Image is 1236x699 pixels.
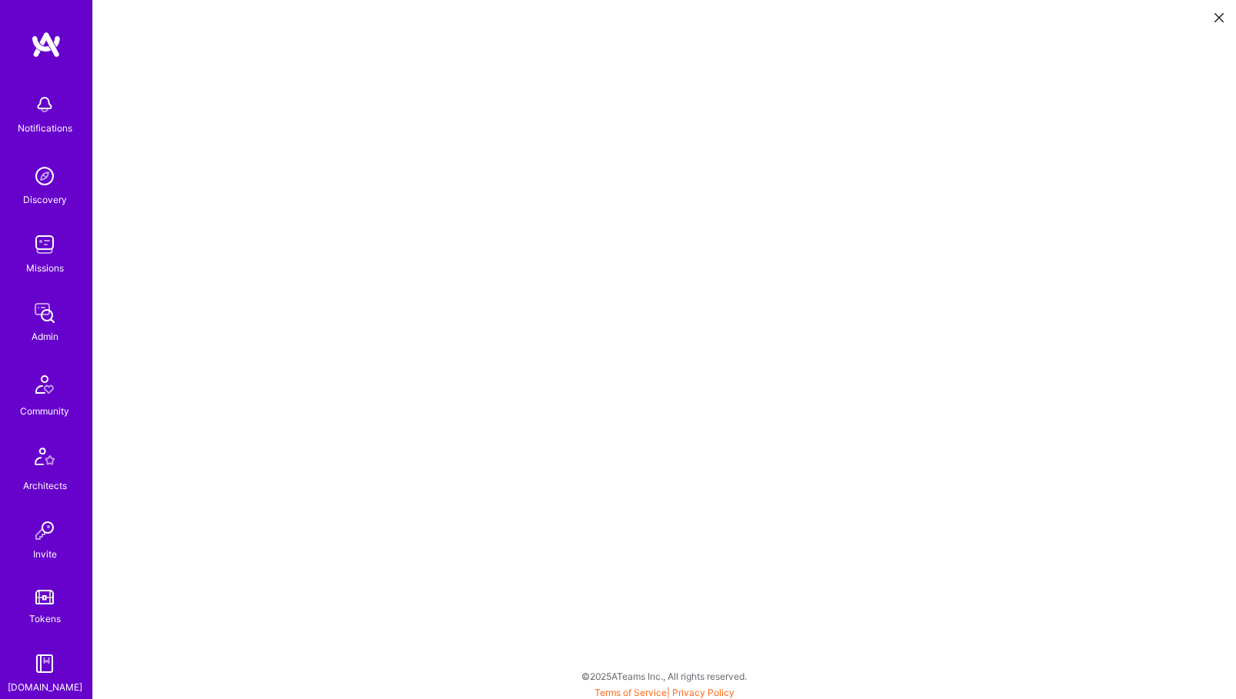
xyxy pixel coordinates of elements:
[23,478,67,494] div: Architects
[29,229,60,260] img: teamwork
[18,120,72,136] div: Notifications
[35,590,54,604] img: tokens
[33,546,57,562] div: Invite
[29,89,60,120] img: bell
[29,648,60,679] img: guide book
[26,441,63,478] img: Architects
[23,191,67,208] div: Discovery
[32,328,58,345] div: Admin
[1214,13,1224,22] i: icon Close
[26,366,63,403] img: Community
[29,161,60,191] img: discovery
[31,31,62,58] img: logo
[20,403,69,419] div: Community
[29,298,60,328] img: admin teamwork
[29,515,60,546] img: Invite
[8,679,82,695] div: [DOMAIN_NAME]
[26,260,64,276] div: Missions
[29,611,61,627] div: Tokens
